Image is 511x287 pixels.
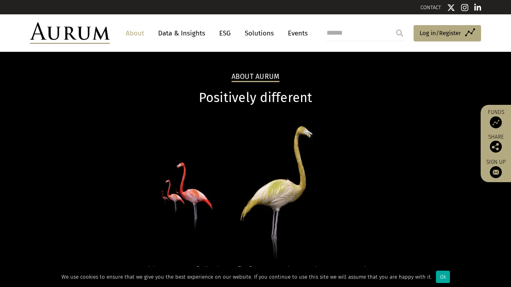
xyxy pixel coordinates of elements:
a: Solutions [241,26,278,41]
img: Aurum [30,22,110,44]
div: Share [485,134,507,153]
img: Access Funds [490,116,502,128]
input: Submit [392,25,408,41]
h4: Could your portfolio benefit from an alternative perspective? [30,265,481,275]
div: Ok [436,271,450,283]
img: Instagram icon [461,4,468,12]
h2: About Aurum [232,73,280,82]
img: Linkedin icon [474,4,481,12]
a: Sign up [485,159,507,178]
a: Events [284,26,308,41]
span: Log in/Register [420,28,461,38]
a: Funds [485,109,507,128]
a: Log in/Register [414,25,481,42]
h1: Positively different [30,90,481,106]
a: About [122,26,148,41]
img: Share this post [490,141,502,153]
a: Data & Insights [154,26,209,41]
a: ESG [215,26,235,41]
img: Sign up to our newsletter [490,166,502,178]
a: CONTACT [420,4,441,10]
img: Twitter icon [447,4,455,12]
